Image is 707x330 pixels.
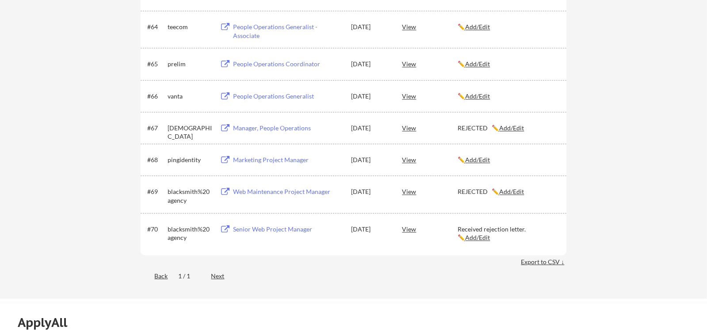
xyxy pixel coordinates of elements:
div: Back [141,272,168,281]
div: [DATE] [351,23,390,31]
div: [DEMOGRAPHIC_DATA] [168,124,212,141]
div: Senior Web Project Manager [233,225,343,234]
div: blacksmith%20agency [168,187,212,205]
u: Add/Edit [465,92,490,100]
div: #66 [147,92,164,101]
div: View [402,183,458,199]
div: ApplyAll [18,315,77,330]
div: View [402,120,458,136]
div: #70 [147,225,164,234]
div: [DATE] [351,124,390,133]
u: Add/Edit [465,60,490,68]
div: People Operations Coordinator [233,60,343,68]
u: Add/Edit [499,188,524,195]
u: Add/Edit [465,234,490,241]
div: Received rejection letter. ✏️ [458,225,558,242]
div: REJECTED ✏️ [458,124,558,133]
div: [DATE] [351,187,390,196]
div: ✏️ [458,60,558,68]
div: [DATE] [351,156,390,164]
div: vanta [168,92,212,101]
div: Manager, People Operations [233,124,343,133]
div: View [402,221,458,237]
div: Marketing Project Manager [233,156,343,164]
div: View [402,152,458,167]
div: teecom [168,23,212,31]
div: prelim [168,60,212,68]
div: #64 [147,23,164,31]
div: ✏️ [458,156,558,164]
div: People Operations Generalist - Associate [233,23,343,40]
div: [DATE] [351,225,390,234]
div: #68 [147,156,164,164]
u: Add/Edit [499,124,524,132]
div: View [402,56,458,72]
div: ✏️ [458,92,558,101]
div: Export to CSV ↓ [521,258,566,266]
div: View [402,88,458,104]
u: Add/Edit [465,23,490,30]
div: #67 [147,124,164,133]
div: People Operations Generalist [233,92,343,101]
div: Next [211,272,234,281]
div: Web Maintenance Project Manager [233,187,343,196]
div: pingidentity [168,156,212,164]
div: REJECTED ✏️ [458,187,558,196]
div: #65 [147,60,164,68]
div: blacksmith%20agency [168,225,212,242]
div: #69 [147,187,164,196]
div: ✏️ [458,23,558,31]
div: 1 / 1 [178,272,200,281]
div: [DATE] [351,92,390,101]
u: Add/Edit [465,156,490,163]
div: [DATE] [351,60,390,68]
div: View [402,19,458,34]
